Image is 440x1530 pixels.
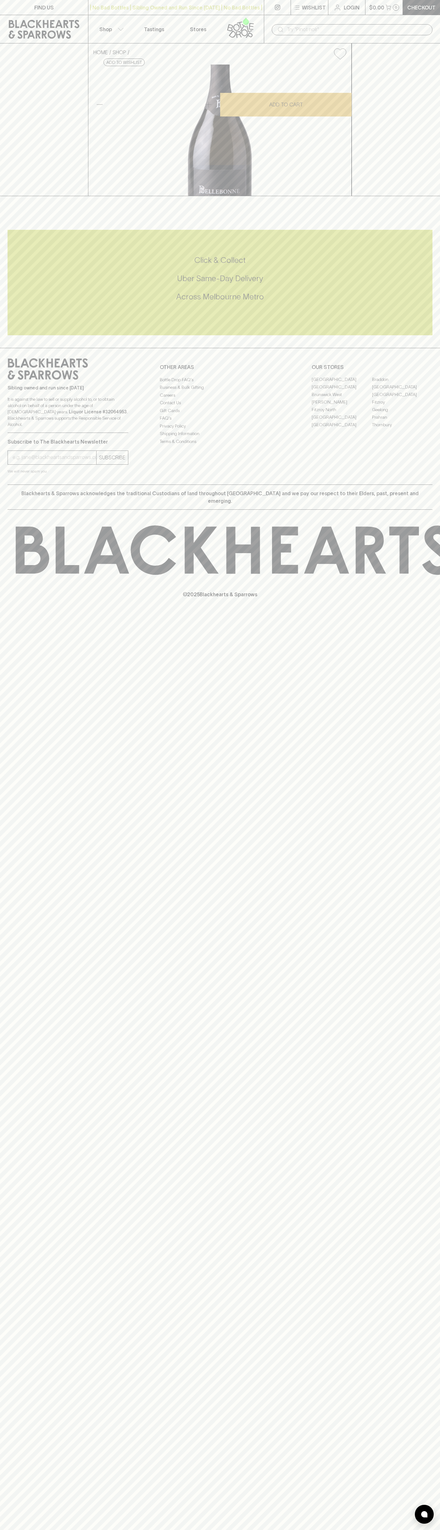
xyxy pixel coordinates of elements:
p: Tastings [144,25,164,33]
a: Prahran [372,414,432,421]
p: Blackhearts & Sparrows acknowledges the traditional Custodians of land throughout [GEOGRAPHIC_DAT... [12,490,428,505]
a: Fitzroy North [312,406,372,414]
p: OUR STORES [312,363,432,371]
button: Add to wishlist [331,46,349,62]
a: Thornbury [372,421,432,429]
a: FAQ's [160,415,281,422]
a: Business & Bulk Gifting [160,384,281,391]
a: SHOP [113,49,126,55]
p: Subscribe to The Blackhearts Newsletter [8,438,128,445]
p: 0 [395,6,397,9]
a: HOME [93,49,108,55]
p: Wishlist [302,4,326,11]
button: ADD TO CART [220,93,352,116]
a: Fitzroy [372,399,432,406]
a: [GEOGRAPHIC_DATA] [312,414,372,421]
p: FIND US [34,4,54,11]
button: Shop [88,15,132,43]
button: SUBSCRIBE [97,451,128,464]
h5: Across Melbourne Metro [8,292,432,302]
p: SUBSCRIBE [99,454,125,461]
p: We will never spam you [8,468,128,474]
a: Brunswick West [312,391,372,399]
a: [GEOGRAPHIC_DATA] [312,383,372,391]
p: It is against the law to sell or supply alcohol to, or to obtain alcohol on behalf of a person un... [8,396,128,428]
p: Shop [99,25,112,33]
a: Stores [176,15,220,43]
a: Braddon [372,376,432,383]
img: 41070.png [88,65,351,196]
a: Contact Us [160,399,281,407]
p: OTHER AREAS [160,363,281,371]
a: [GEOGRAPHIC_DATA] [372,391,432,399]
a: Bottle Drop FAQ's [160,376,281,383]
a: Geelong [372,406,432,414]
button: Add to wishlist [103,59,145,66]
input: Try "Pinot noir" [287,25,427,35]
input: e.g. jane@blackheartsandsparrows.com.au [13,452,96,462]
a: Gift Cards [160,407,281,414]
a: [GEOGRAPHIC_DATA] [372,383,432,391]
h5: Uber Same-Day Delivery [8,273,432,284]
h5: Click & Collect [8,255,432,265]
a: [GEOGRAPHIC_DATA] [312,376,372,383]
a: Shipping Information [160,430,281,438]
p: Login [344,4,359,11]
p: ADD TO CART [269,101,303,108]
a: Privacy Policy [160,422,281,430]
a: Tastings [132,15,176,43]
p: $0.00 [369,4,384,11]
div: Call to action block [8,230,432,335]
a: Careers [160,391,281,399]
img: bubble-icon [421,1511,427,1517]
a: [GEOGRAPHIC_DATA] [312,421,372,429]
p: Checkout [407,4,436,11]
a: Terms & Conditions [160,438,281,445]
p: Stores [190,25,206,33]
a: [PERSON_NAME] [312,399,372,406]
p: Sibling owned and run since [DATE] [8,385,128,391]
strong: Liquor License #32064953 [69,409,127,414]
